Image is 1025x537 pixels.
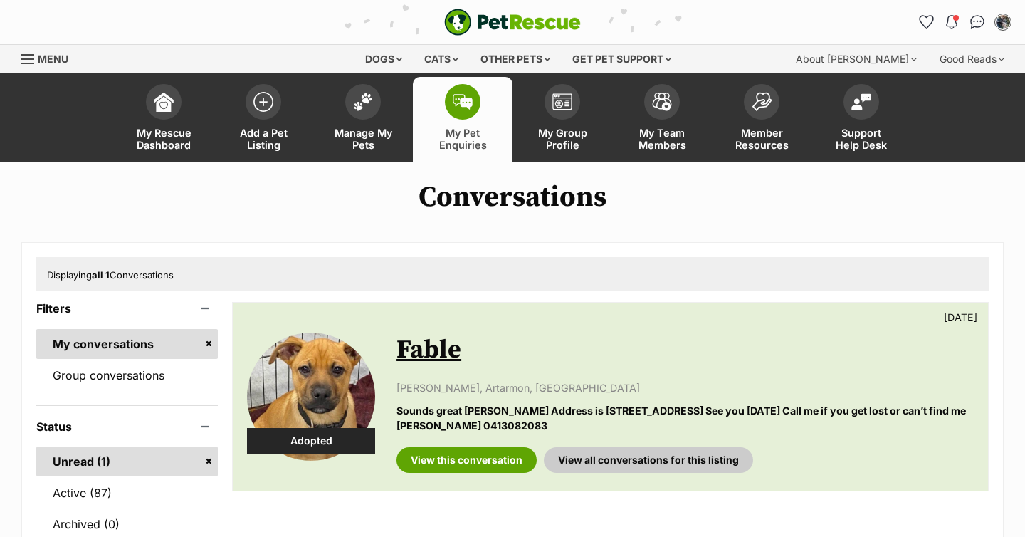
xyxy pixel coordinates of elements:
[851,93,871,110] img: help-desk-icon-fdf02630f3aa405de69fd3d07c3f3aa587a6932b1a1747fa1d2bba05be0121f9.svg
[92,269,110,281] strong: all 1
[612,77,712,162] a: My Team Members
[414,45,468,73] div: Cats
[38,53,68,65] span: Menu
[562,45,681,73] div: Get pet support
[396,380,974,395] p: [PERSON_NAME], Artarmon, [GEOGRAPHIC_DATA]
[752,92,772,111] img: member-resources-icon-8e73f808a243e03378d46382f2149f9095a855e16c252ad45f914b54edf8863c.svg
[512,77,612,162] a: My Group Profile
[712,77,811,162] a: Member Resources
[396,403,974,434] p: Sounds great [PERSON_NAME] Address is [STREET_ADDRESS] See you [DATE] Call me if you get lost or ...
[331,127,395,151] span: Manage My Pets
[21,45,78,71] a: Menu
[36,302,218,315] header: Filters
[36,447,218,476] a: Unread (1)
[786,45,927,73] div: About [PERSON_NAME]
[530,127,594,151] span: My Group Profile
[940,11,963,33] button: Notifications
[214,77,313,162] a: Add a Pet Listing
[36,360,218,390] a: Group conversations
[630,127,694,151] span: My Team Members
[811,77,911,162] a: Support Help Desk
[114,77,214,162] a: My Rescue Dashboard
[453,94,473,110] img: pet-enquiries-icon-7e3ad2cf08bfb03b45e93fb7055b45f3efa6380592205ae92323e6603595dc1f.svg
[544,447,753,473] a: View all conversations for this listing
[944,310,977,325] p: [DATE]
[396,447,537,473] a: View this conversation
[966,11,989,33] a: Conversations
[47,269,174,281] span: Displaying Conversations
[444,9,581,36] a: PetRescue
[970,15,985,29] img: chat-41dd97257d64d25036548639549fe6c8038ab92f7586957e7f3b1b290dea8141.svg
[154,92,174,112] img: dashboard-icon-eb2f2d2d3e046f16d808141f083e7271f6b2e854fb5c12c21221c1fb7104beca.svg
[996,15,1010,29] img: Martine profile pic
[396,334,461,366] a: Fable
[915,11,937,33] a: Favourites
[652,93,672,111] img: team-members-icon-5396bd8760b3fe7c0b43da4ab00e1e3bb1a5d9ba89233759b79545d2d3fc5d0d.svg
[946,15,957,29] img: notifications-46538b983faf8c2785f20acdc204bb7945ddae34d4c08c2a6579f10ce5e182be.svg
[471,45,560,73] div: Other pets
[253,92,273,112] img: add-pet-listing-icon-0afa8454b4691262ce3f59096e99ab1cd57d4a30225e0717b998d2c9b9846f56.svg
[730,127,794,151] span: Member Resources
[132,127,196,151] span: My Rescue Dashboard
[36,420,218,433] header: Status
[247,333,375,461] img: Fable
[992,11,1014,33] button: My account
[313,77,413,162] a: Manage My Pets
[444,9,581,36] img: logo-e224e6f780fb5917bec1dbf3a21bbac754714ae5b6737aabdf751b685950b380.svg
[431,127,495,151] span: My Pet Enquiries
[36,478,218,508] a: Active (87)
[930,45,1014,73] div: Good Reads
[247,428,375,454] div: Adopted
[231,127,295,151] span: Add a Pet Listing
[552,93,572,110] img: group-profile-icon-3fa3cf56718a62981997c0bc7e787c4b2cf8bcc04b72c1350f741eb67cf2f40e.svg
[413,77,512,162] a: My Pet Enquiries
[36,329,218,359] a: My conversations
[353,93,373,111] img: manage-my-pets-icon-02211641906a0b7f246fdf0571729dbe1e7629f14944591b6c1af311fb30b64b.svg
[915,11,1014,33] ul: Account quick links
[355,45,412,73] div: Dogs
[829,127,893,151] span: Support Help Desk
